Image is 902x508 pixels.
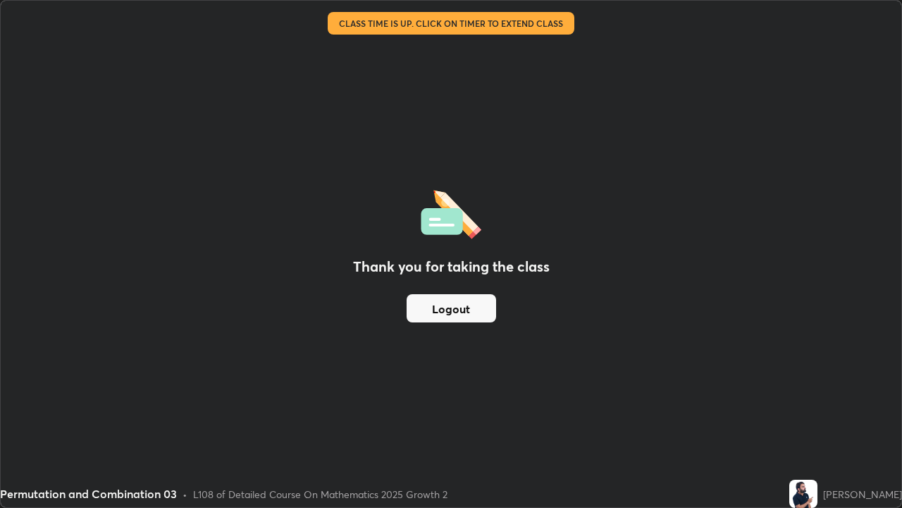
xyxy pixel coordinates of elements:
[183,487,187,502] div: •
[421,186,481,239] img: offlineFeedback.1438e8b3.svg
[353,256,550,277] h2: Thank you for taking the class
[407,294,496,322] button: Logout
[789,480,817,508] img: d555e2c214c544948a5787e7ef02be78.jpg
[193,487,447,502] div: L108 of Detailed Course On Mathematics 2025 Growth 2
[823,487,902,502] div: [PERSON_NAME]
